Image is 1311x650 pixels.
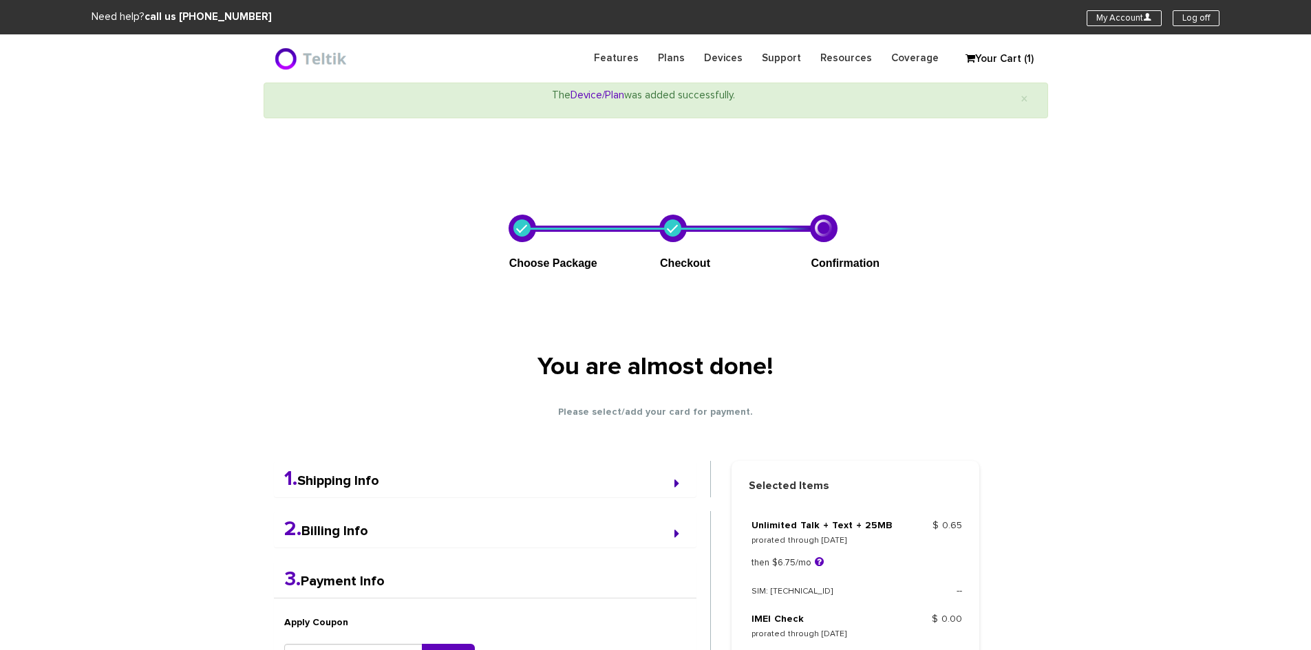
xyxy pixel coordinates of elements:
td: $ 0.65 [893,518,961,583]
button: Close [1012,87,1037,111]
span: × [1021,92,1028,107]
a: 2.Billing Info [284,524,368,538]
h6: Apply Coupon [284,616,475,630]
span: 2. [284,519,301,539]
a: 1.Shipping Info [284,474,379,488]
p: prorated through [DATE] [752,627,893,642]
a: Log off [1173,10,1219,26]
p: prorated through [DATE] [752,533,893,548]
strong: call us [PHONE_NUMBER] [145,12,272,22]
span: 1. [284,468,297,489]
p: then $6.75/mo [752,555,893,571]
a: Coverage [882,45,948,72]
i: U [1143,12,1152,21]
span: Need help? [92,12,272,22]
span: Device/Plan [571,90,624,100]
strong: Selected Items [732,478,979,494]
div: The was added successfully. [264,83,1048,118]
h1: You are almost done! [436,354,876,382]
a: Your Cart (1) [959,49,1027,69]
span: Confirmation [811,257,880,269]
a: Plans [648,45,694,72]
a: Unlimited Talk + Text + 25MB [752,521,893,530]
span: Checkout [660,257,710,269]
a: My AccountU [1087,10,1162,26]
a: Devices [694,45,752,72]
p: Please select/add your card for payment. [274,405,1038,420]
a: Features [584,45,648,72]
p: SIM: [TECHNICAL_ID] [752,584,893,599]
span: Choose Package [509,257,597,269]
a: Resources [811,45,882,72]
img: BriteX [274,45,350,72]
td: -- [893,583,961,611]
a: IMEI Check [752,614,804,624]
a: 3.Payment Info [284,574,385,588]
span: 3. [284,569,301,589]
a: Support [752,45,811,72]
